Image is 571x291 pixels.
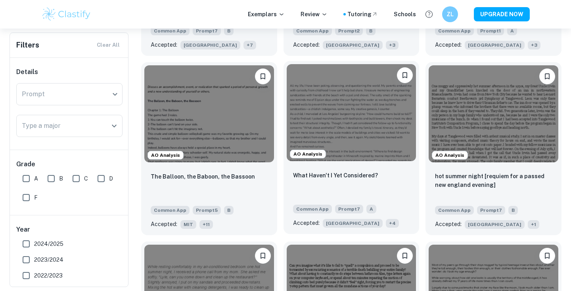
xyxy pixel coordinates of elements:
[435,27,474,35] span: Common App
[386,219,399,228] span: + 4
[16,67,123,77] h6: Details
[151,27,190,35] span: Common App
[151,40,177,49] p: Accepted:
[248,10,285,19] p: Exemplars
[193,27,221,35] span: Prompt 7
[347,10,378,19] a: Tutoring
[539,68,555,84] button: Bookmark
[109,174,113,183] span: D
[255,68,271,84] button: Bookmark
[34,255,63,264] span: 2023/2024
[442,6,458,22] button: ZL
[109,120,120,131] button: Open
[435,40,462,49] p: Accepted:
[477,27,504,35] span: Prompt 1
[397,67,413,83] button: Bookmark
[34,271,63,280] span: 2022/2023
[290,150,326,158] span: AO Analysis
[539,248,555,264] button: Bookmark
[199,220,213,229] span: + 11
[422,8,436,21] button: Help and Feedback
[284,62,420,235] a: AO AnalysisBookmarkWhat Haven't I Yet Considered?Common AppPrompt7AAccepted:[GEOGRAPHIC_DATA]+4
[151,220,177,228] p: Accepted:
[465,220,525,229] span: [GEOGRAPHIC_DATA]
[432,152,468,159] span: AO Analysis
[323,41,383,49] span: [GEOGRAPHIC_DATA]
[255,248,271,264] button: Bookmark
[293,40,320,49] p: Accepted:
[335,27,363,35] span: Prompt 2
[151,206,190,215] span: Common App
[394,10,416,19] a: Schools
[508,206,518,215] span: B
[193,206,221,215] span: Prompt 5
[465,41,525,49] span: [GEOGRAPHIC_DATA]
[429,65,558,162] img: undefined Common App example thumbnail: hot summer night [requiem for a passed n
[528,220,539,229] span: + 1
[287,64,416,161] img: undefined Common App example thumbnail: What Haven't I Yet Considered?
[335,205,363,213] span: Prompt 7
[435,206,474,215] span: Common App
[34,174,38,183] span: A
[180,220,196,229] span: MIT
[224,27,234,35] span: B
[59,174,63,183] span: B
[386,41,399,49] span: + 3
[180,41,240,49] span: [GEOGRAPHIC_DATA]
[16,225,123,234] h6: Year
[144,65,274,162] img: undefined Common App example thumbnail: The Balloon, the Baboon, the Bassoon
[323,219,383,228] span: [GEOGRAPHIC_DATA]
[224,206,234,215] span: B
[435,220,462,228] p: Accepted:
[293,205,332,213] span: Common App
[528,41,540,49] span: + 3
[293,171,378,180] p: What Haven't I Yet Considered?
[16,40,39,51] h6: Filters
[446,10,455,19] h6: ZL
[293,27,332,35] span: Common App
[477,206,505,215] span: Prompt 7
[507,27,517,35] span: A
[41,6,92,22] img: Clastify logo
[474,7,530,21] button: UPGRADE NOW
[151,172,255,181] p: The Balloon, the Baboon, the Bassoon
[243,41,256,49] span: + 7
[16,160,123,169] h6: Grade
[34,240,63,248] span: 2024/2025
[301,10,328,19] p: Review
[141,62,277,235] a: AO AnalysisBookmarkThe Balloon, the Baboon, the BassoonCommon AppPrompt5BAccepted:MIT+11
[366,27,376,35] span: B
[84,174,88,183] span: C
[34,193,38,202] span: F
[397,248,413,264] button: Bookmark
[366,205,376,213] span: A
[425,62,561,235] a: AO AnalysisBookmarkhot summer night [requiem for a passed new england evening]Common AppPrompt7BA...
[435,172,552,189] p: hot summer night [requiem for a passed new england evening]
[148,152,183,159] span: AO Analysis
[293,219,320,227] p: Accepted:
